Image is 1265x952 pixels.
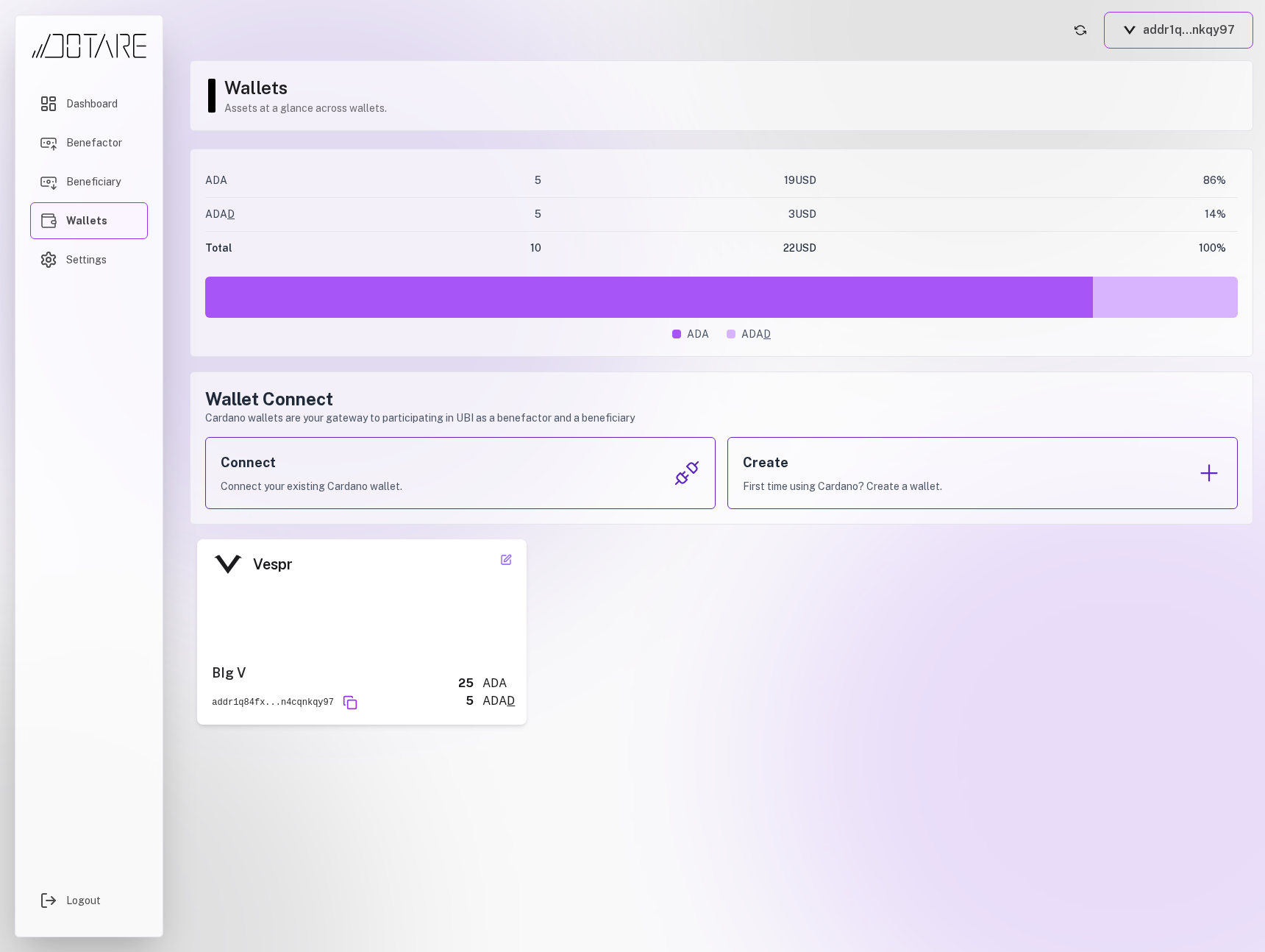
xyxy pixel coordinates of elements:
img: Vespr [212,555,244,574]
span: D [227,208,235,220]
div: 5 [466,692,474,710]
div: 25 [458,675,474,692]
span: ADA [482,692,512,710]
img: Beneficiary [40,173,57,191]
span: D [507,694,515,708]
span: Benefactor [66,135,122,150]
p: Cardano wallets are your gateway to participating in UBI as a benefactor and a beneficiary [205,411,1238,425]
button: Edit wallet [497,551,515,569]
span: ADA [687,327,709,341]
div: BIg V [212,663,357,683]
td: Total [205,232,449,266]
td: ADA [205,164,449,198]
img: Create [1196,460,1222,486]
span: ADA [741,328,771,340]
td: 22 USD [541,232,816,266]
img: Benefactor [40,134,57,152]
img: Vespr logo [1122,26,1137,35]
p: Assets at a glance across wallets. [224,101,1238,116]
h3: Connect [221,452,402,473]
button: Refresh account status [1069,18,1092,42]
div: addr1q84fx...n4cqnkqy97 [212,697,334,708]
td: 19 USD [541,164,816,198]
p: Connect your existing Cardano wallet. [221,479,402,494]
div: Vespr [253,554,293,575]
td: 3 USD [541,198,816,232]
span: ADA [205,208,235,220]
img: Wallets [40,212,57,230]
h2: Wallet Connect [205,387,1238,411]
td: 14 % [816,198,1238,232]
td: 5 [449,198,541,232]
h3: Create [743,452,942,473]
button: Copy address [343,695,357,710]
span: Wallets [66,213,107,228]
span: Dashboard [66,96,118,111]
td: 10 [449,232,541,266]
td: 86 % [816,164,1238,198]
td: 5 [449,164,541,198]
button: addr1q...nkqy97 [1104,12,1253,49]
span: D [763,328,771,340]
p: First time using Cardano? Create a wallet. [743,479,942,494]
td: 100 % [816,232,1238,266]
span: Beneficiary [66,174,121,189]
img: Dotare Logo [30,33,148,59]
span: Logout [66,893,101,908]
h1: Wallets [224,76,1238,99]
span: Settings [66,252,107,267]
div: ADA [482,675,512,692]
img: Connect [674,460,700,486]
